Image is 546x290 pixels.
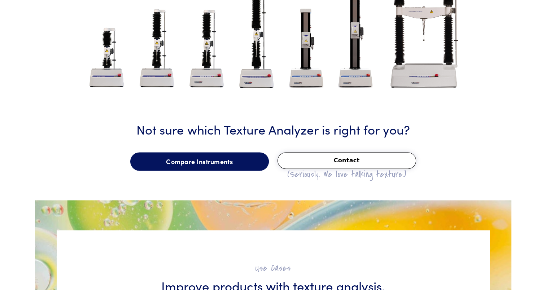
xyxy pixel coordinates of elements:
[89,263,457,274] h2: Use Cases
[278,152,416,169] button: Contact
[57,120,490,138] h3: Not sure which Texture Analyzer is right for you?
[278,169,416,180] h2: (Seriously. We love talking texture.)
[130,152,269,171] a: Compare Instruments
